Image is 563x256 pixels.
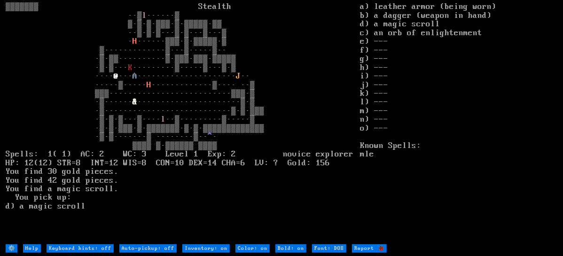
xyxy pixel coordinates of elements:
[23,244,41,253] input: Help
[133,37,137,46] font: H
[275,244,306,253] input: Bold: on
[352,244,387,253] input: Report 🐞
[208,132,212,141] font: ^
[360,2,557,243] stats: a) leather armor (being worn) b) a dagger (weapon in hand) d) a magic scroll c) an orb of enlight...
[133,97,137,107] font: &
[133,71,137,81] font: A
[236,71,241,81] font: J
[182,244,230,253] input: Inventory: on
[142,11,147,20] font: l
[6,244,17,253] input: ⚙️
[161,115,165,124] font: l
[119,244,177,253] input: Auto-pickup: off
[147,80,151,90] font: H
[47,244,114,253] input: Keyboard hints: off
[128,63,133,72] font: K
[114,71,118,81] font: @
[6,2,360,243] larn: ▒▒▒▒▒▒▒ Stealth ··▒ ······▒ ▒·▒·▒·▒▒▒·▒·▒▒▒▒▒·▒▒ ··▒·▒·▒···▒·▒···▒···▒ · ······▒▒▒·▒·▒▒▒▒▒·▒ ▒···...
[235,244,270,253] input: Color: on
[312,244,346,253] input: Font: DOS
